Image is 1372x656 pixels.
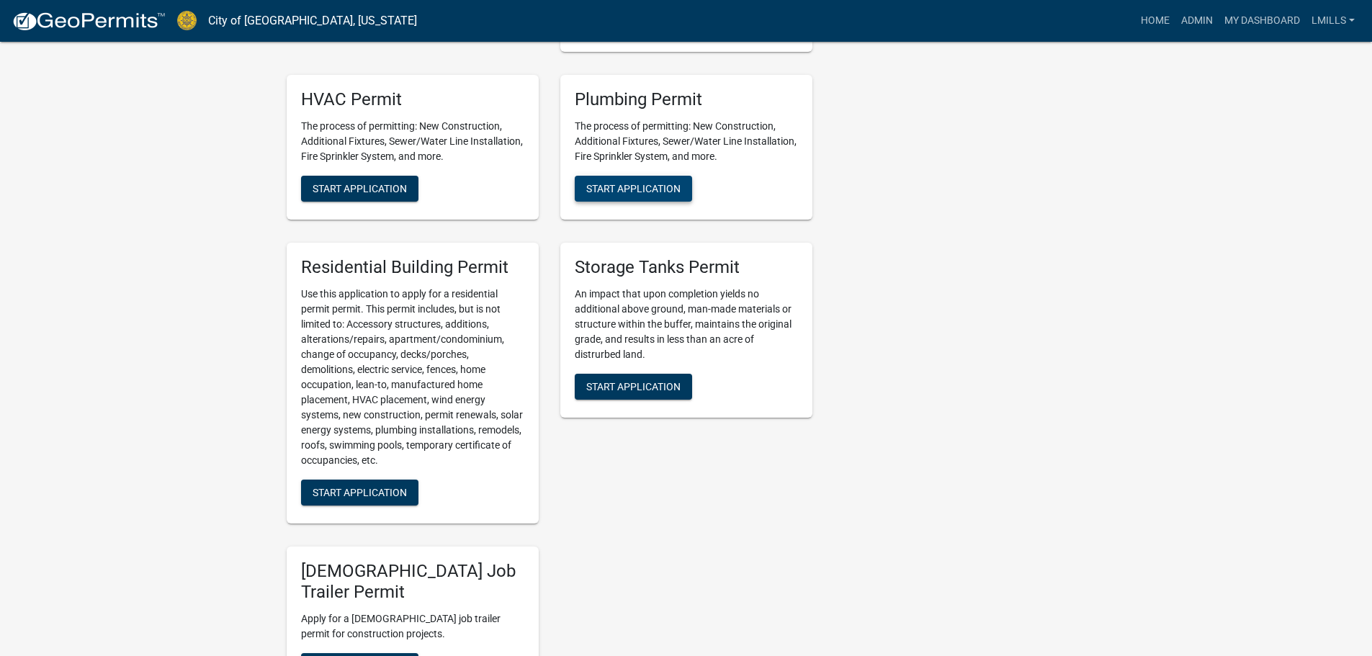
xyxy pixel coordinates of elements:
[301,257,524,278] h5: Residential Building Permit
[575,89,798,110] h5: Plumbing Permit
[301,89,524,110] h5: HVAC Permit
[301,119,524,164] p: The process of permitting: New Construction, Additional Fixtures, Sewer/Water Line Installation, ...
[586,183,681,194] span: Start Application
[301,287,524,468] p: Use this application to apply for a residential permit permit. This permit includes, but is not l...
[301,176,418,202] button: Start Application
[301,561,524,603] h5: [DEMOGRAPHIC_DATA] Job Trailer Permit
[313,487,407,498] span: Start Application
[1306,7,1360,35] a: lmills
[313,183,407,194] span: Start Application
[1175,7,1219,35] a: Admin
[575,119,798,164] p: The process of permitting: New Construction, Additional Fixtures, Sewer/Water Line Installation, ...
[575,287,798,362] p: An impact that upon completion yields no additional above ground, man-made materials or structure...
[575,176,692,202] button: Start Application
[177,11,197,30] img: City of Jeffersonville, Indiana
[1219,7,1306,35] a: My Dashboard
[301,611,524,642] p: Apply for a [DEMOGRAPHIC_DATA] job trailer permit for construction projects.
[208,9,417,33] a: City of [GEOGRAPHIC_DATA], [US_STATE]
[575,257,798,278] h5: Storage Tanks Permit
[575,374,692,400] button: Start Application
[586,381,681,392] span: Start Application
[301,480,418,506] button: Start Application
[1135,7,1175,35] a: Home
